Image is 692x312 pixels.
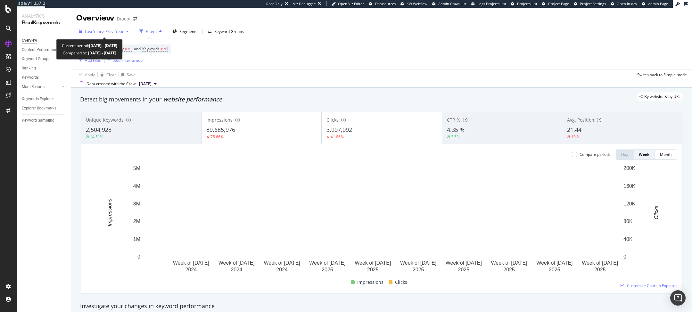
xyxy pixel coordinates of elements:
[98,69,116,80] button: Clear
[582,260,618,266] text: Week of [DATE]
[214,29,244,34] div: Keyword Groups
[164,44,168,53] span: All
[655,149,677,160] button: Month
[173,260,209,266] text: Week of [DATE]
[438,1,466,6] span: Admin Crawl List
[580,152,611,157] div: Compare periods
[133,201,140,206] text: 3M
[106,72,116,77] div: Clear
[90,134,103,140] div: 14.51%
[567,126,581,133] span: 21.44
[567,117,594,123] span: Avg. Position
[332,1,364,6] a: Open Viz Editor
[76,26,131,36] button: Last YearvsPrev. Year
[639,152,649,157] div: Week
[517,1,537,6] span: Projects List
[89,43,117,48] b: [DATE] - [DATE]
[637,92,683,101] div: legacy label
[210,134,224,140] div: 75.66%
[22,46,66,53] a: Content Performance
[133,17,137,21] div: arrow-right-arrow-left
[22,13,66,19] div: Analytics
[80,302,683,310] div: Investigate your changes in keyword performance
[22,19,66,27] div: RealKeywords
[22,84,45,90] div: More Reports
[86,165,677,276] div: A chart.
[511,1,537,6] a: Projects List
[231,267,243,272] text: 2024
[22,84,60,90] a: More Reports
[22,74,39,81] div: Keywords
[137,254,140,260] text: 0
[206,126,235,133] span: 89,685,976
[447,117,460,123] span: CTR %
[623,236,633,242] text: 40K
[179,29,197,34] span: Segments
[644,95,680,99] span: By website & by URL
[367,267,379,272] text: 2025
[62,42,117,49] div: Current period:
[623,201,636,206] text: 120K
[206,117,233,123] span: Impressions
[580,1,606,6] span: Project Settings
[22,96,54,102] div: Keywords Explorer
[22,117,54,124] div: Keyword Sampling
[76,13,114,24] div: Overview
[432,1,466,6] a: Admin Crawl List
[22,37,37,44] div: Overview
[326,117,339,123] span: Clicks
[355,260,391,266] text: Week of [DATE]
[146,29,157,34] div: Filters
[548,1,569,6] span: Project Page
[133,236,140,242] text: 1M
[22,96,66,102] a: Keywords Explorer
[22,65,36,72] div: Ranking
[139,81,152,87] span: 2024 Jul. 9th
[357,278,383,286] span: Impressions
[621,283,677,288] a: Customize Chart in Explorer
[670,290,686,306] div: Open Intercom Messenger
[86,126,111,133] span: 2,504,928
[338,1,364,6] span: Open Viz Editor
[76,56,102,64] button: Add Filter
[22,105,56,112] div: Explorer Bookmarks
[264,260,300,266] text: Week of [DATE]
[87,50,116,56] b: [DATE] - [DATE]
[205,26,246,36] button: Keyword Groups
[133,165,140,171] text: 5M
[635,69,687,80] button: Switch back to Simple mode
[125,46,127,52] span: =
[331,134,344,140] div: 41.86%
[309,260,345,266] text: Week of [DATE]
[22,74,66,81] a: Keywords
[113,58,143,63] div: Add Filter Group
[413,267,424,272] text: 2025
[621,152,628,157] div: Day
[22,46,59,53] div: Content Performance
[85,58,102,63] div: Add Filter
[634,149,655,160] button: Week
[293,1,316,6] div: Viz Debugger:
[22,117,66,124] a: Keyword Sampling
[642,1,668,6] a: Admin Page
[266,1,284,6] div: ReadOnly:
[322,267,333,272] text: 2025
[491,260,527,266] text: Week of [DATE]
[503,267,515,272] text: 2025
[161,46,163,52] span: =
[22,56,66,62] a: Keyword Groups
[627,283,677,288] span: Customize Chart in Explorer
[128,44,132,53] span: All
[375,1,396,6] span: Datasources
[170,26,200,36] button: Segments
[105,56,143,64] button: Add Filter Group
[395,278,407,286] span: Clicks
[571,134,579,140] div: 10.2
[648,1,668,6] span: Admin Page
[326,126,352,133] span: 3,907,092
[63,49,116,57] div: Compared to:
[574,1,606,6] a: Project Settings
[611,1,637,6] a: Open in dev
[623,219,633,224] text: 80K
[102,29,124,34] span: vs Prev. Year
